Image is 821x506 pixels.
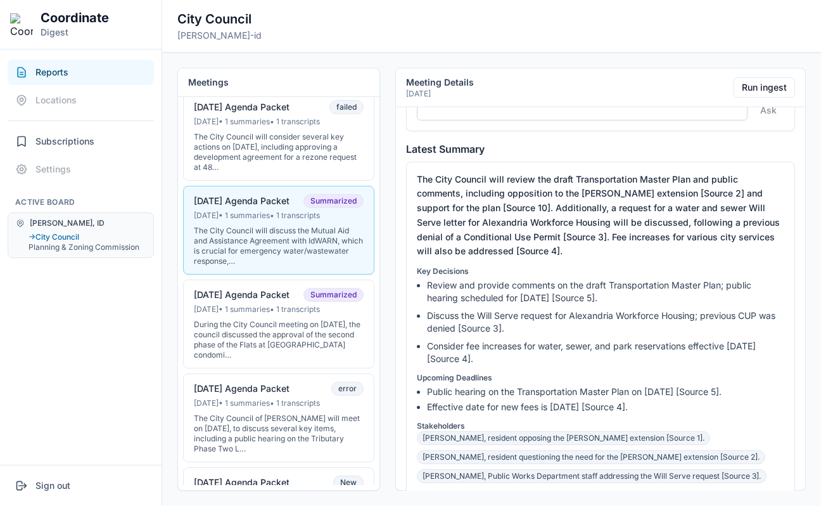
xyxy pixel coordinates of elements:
button: [DATE] Agenda PacketSummarized[DATE]• 1 summaries• 1 transcriptsThe City Council will discuss the... [183,186,374,275]
div: [DATE] • 1 summaries • 1 transcripts [194,211,364,221]
span: error [331,382,364,396]
div: [DATE] • 1 summaries • 1 transcripts [194,117,364,127]
button: →City Council [29,232,146,242]
span: failed [329,100,364,114]
button: Sign out [8,473,154,498]
button: Reports [8,60,154,85]
div: Review and provide comments on the draft Transportation Master Plan; public hearing scheduled for... [427,279,784,304]
div: [DATE] Agenda Packet [194,289,290,301]
p: Upcoming Deadlines [417,373,784,383]
span: Settings [35,163,71,176]
button: [DATE] Agenda PacketSummarized[DATE]• 1 summaries• 1 transcriptsDuring the City Council meeting o... [183,280,374,368]
div: Discuss the Will Serve request for Alexandria Workforce Housing; previous CUP was denied [Source 3]. [427,309,784,335]
button: Settings [8,157,154,182]
p: The City Council will review the draft Transportation Master Plan and public comments, including ... [417,172,784,259]
button: Subscriptions [8,129,154,154]
div: [DATE] Agenda Packet [194,477,290,488]
button: Locations [8,88,154,113]
p: Stakeholders [417,421,784,431]
span: [PERSON_NAME], ID [30,218,105,228]
div: [DATE] Agenda Packet [194,101,290,113]
button: Run ingest [734,77,795,98]
button: Planning & Zoning Commission [29,242,146,252]
h2: Meeting Details [406,76,474,89]
h1: Coordinate [41,10,109,26]
div: [DATE] • 1 summaries • 1 transcripts [194,304,364,315]
li: Effective date for new fees is [DATE] [Source 4]. [427,401,784,413]
h2: Meetings [188,76,369,89]
div: [DATE] Agenda Packet [194,195,290,207]
h2: City Council [177,10,262,28]
span: Summarized [303,194,364,208]
span: Reports [35,66,68,79]
div: The City Council will consider several key actions on [DATE], including approving a development a... [194,132,364,172]
button: [DATE] Agenda Packetfailed[DATE]• 1 summaries• 1 transcriptsThe City Council will consider severa... [183,92,374,181]
div: [DATE] • 1 summaries • 1 transcripts [194,398,364,408]
p: [DATE] [406,89,474,99]
span: Summarized [303,288,364,302]
div: During the City Council meeting on [DATE], the council discussed the approval of the second phase... [194,320,364,360]
p: Digest [41,26,109,39]
span: [PERSON_NAME], resident opposing the [PERSON_NAME] extension [Source 1]. [417,431,710,445]
div: [DATE] Agenda Packet [194,383,290,394]
span: [PERSON_NAME], Public Works Department staff addressing the Will Serve request [Source 3]. [417,469,767,483]
span: [PERSON_NAME], resident questioning the need for the [PERSON_NAME] extension [Source 2]. [417,450,765,464]
div: Consider fee increases for water, sewer, and park reservations effective [DATE] [Source 4]. [427,340,784,365]
h4: Latest Summary [406,141,795,157]
span: Locations [35,94,77,107]
img: Coordinate [10,13,33,36]
p: Key Decisions [417,266,784,276]
div: The City Council of [PERSON_NAME] will meet on [DATE], to discuss several key items, including a ... [194,413,364,454]
p: [PERSON_NAME]-id [177,29,262,42]
span: Subscriptions [35,135,94,148]
h2: Active Board [8,197,154,207]
button: [DATE] Agenda Packeterror[DATE]• 1 summaries• 1 transcriptsThe City Council of [PERSON_NAME] will... [183,373,374,462]
div: The City Council will discuss the Mutual Aid and Assistance Agreement with IdWARN, which is cruci... [194,226,364,266]
span: New [333,476,364,490]
li: Public hearing on the Transportation Master Plan on [DATE] [Source 5]. [427,386,784,398]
